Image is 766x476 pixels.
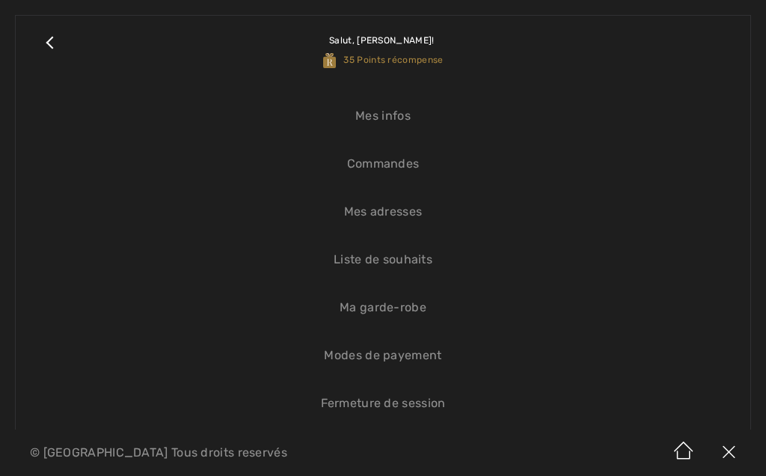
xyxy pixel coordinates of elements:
[31,195,735,228] a: Mes adresses
[31,339,735,372] a: Modes de payement
[31,243,735,276] a: Liste de souhaits
[329,35,434,46] span: Salut, [PERSON_NAME]!
[31,147,735,180] a: Commandes
[706,430,751,476] img: X
[31,291,735,324] a: Ma garde-robe
[30,448,450,458] p: © [GEOGRAPHIC_DATA] Tous droits reservés
[323,55,444,65] span: 35 Points récompense
[31,100,735,132] a: Mes infos
[31,387,735,420] a: Fermeture de session
[661,430,706,476] img: Accueil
